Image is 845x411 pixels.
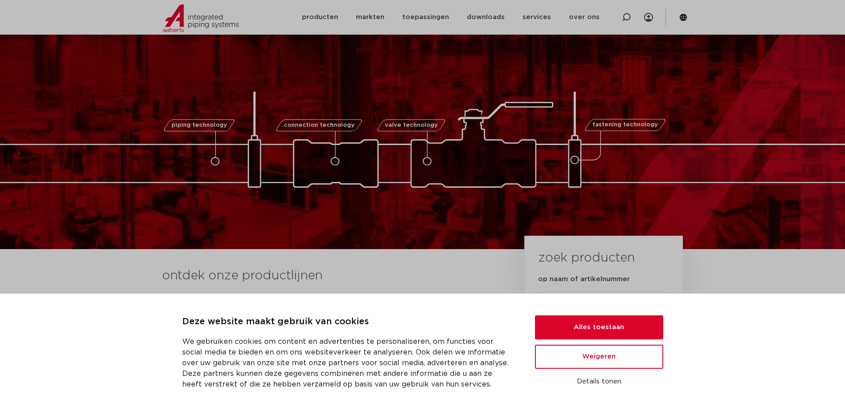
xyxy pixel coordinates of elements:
[535,345,663,369] button: Weigeren
[182,336,514,390] p: We gebruiken cookies om content en advertenties te personaliseren, om functies voor social media ...
[535,374,663,389] button: Details tonen
[162,267,494,285] h3: ontdek onze productlijnen
[535,315,663,339] button: Alles toestaan
[171,122,227,128] span: piping technology
[182,315,514,329] p: Deze website maakt gebruik van cookies
[538,275,630,284] label: op naam of artikelnummer
[592,122,658,128] span: fastening technology
[385,122,438,128] span: valve technology
[538,249,635,267] h3: zoek producten
[538,292,669,312] input: zoeken
[283,122,354,128] span: connection technology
